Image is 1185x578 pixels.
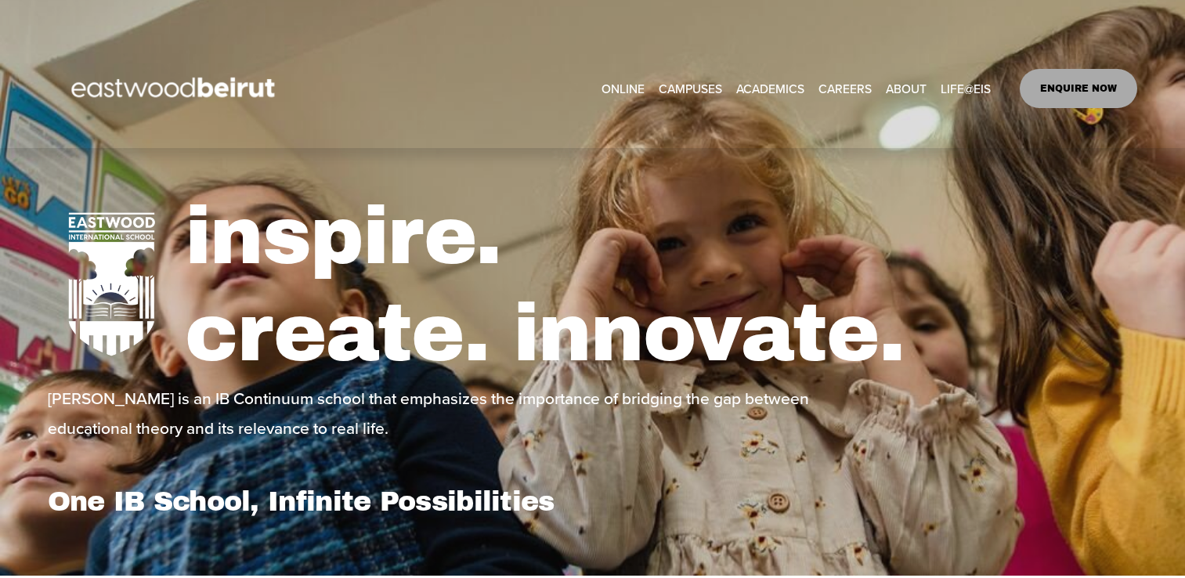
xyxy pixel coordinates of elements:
a: folder dropdown [886,76,927,100]
h1: inspire. create. innovate. [185,189,1138,382]
a: CAREERS [818,76,872,100]
a: folder dropdown [736,76,804,100]
span: ACADEMICS [736,78,804,99]
img: EastwoodIS Global Site [48,49,303,128]
span: ABOUT [886,78,927,99]
a: ENQUIRE NOW [1020,69,1138,108]
p: [PERSON_NAME] is an IB Continuum school that emphasizes the importance of bridging the gap betwee... [48,384,818,443]
span: LIFE@EIS [941,78,991,99]
h1: One IB School, Infinite Possibilities [48,485,588,518]
a: folder dropdown [941,76,991,100]
a: folder dropdown [659,76,722,100]
span: CAMPUSES [659,78,722,99]
a: ONLINE [602,76,645,100]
